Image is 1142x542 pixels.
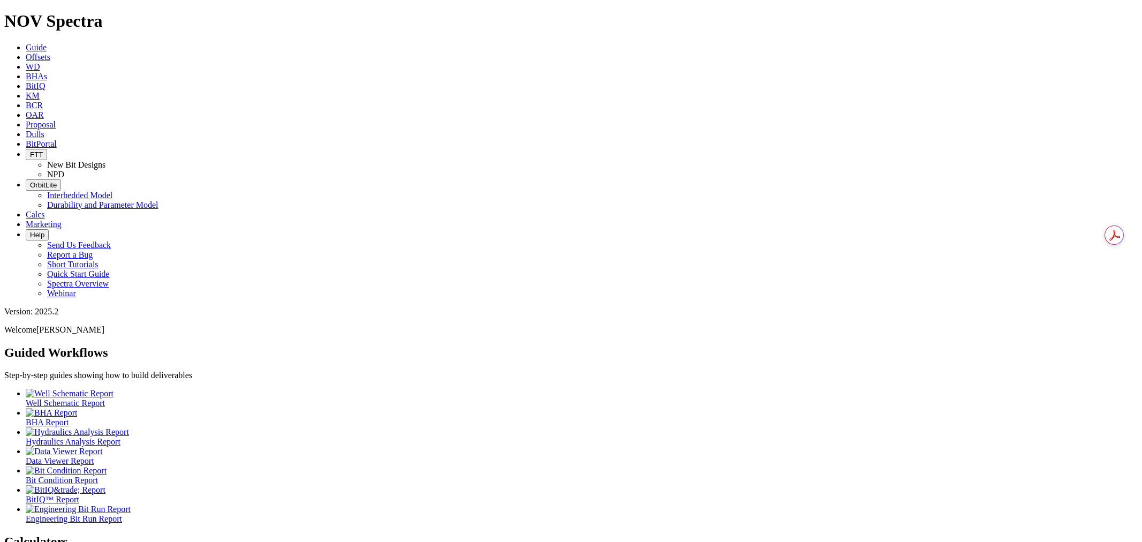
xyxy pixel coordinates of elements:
[26,120,56,129] a: Proposal
[26,43,47,52] a: Guide
[30,181,57,189] span: OrbitLite
[26,447,1138,465] a: Data Viewer Report Data Viewer Report
[47,170,64,179] a: NPD
[26,389,114,398] img: Well Schematic Report
[26,389,1138,408] a: Well Schematic Report Well Schematic Report
[26,220,62,229] a: Marketing
[26,514,122,523] span: Engineering Bit Run Report
[47,240,111,250] a: Send Us Feedback
[26,427,129,437] img: Hydraulics Analysis Report
[26,72,47,81] a: BHAs
[26,485,1138,504] a: BitIQ&trade; Report BitIQ™ Report
[26,101,43,110] a: BCR
[26,418,69,427] span: BHA Report
[26,466,107,476] img: Bit Condition Report
[26,149,47,160] button: FTT
[47,191,112,200] a: Interbedded Model
[26,81,45,91] a: BitIQ
[4,11,1138,31] h1: NOV Spectra
[30,150,43,159] span: FTT
[26,408,1138,427] a: BHA Report BHA Report
[26,52,50,62] a: Offsets
[26,466,1138,485] a: Bit Condition Report Bit Condition Report
[47,279,109,288] a: Spectra Overview
[26,110,44,119] a: OAR
[47,269,109,278] a: Quick Start Guide
[4,325,1138,335] p: Welcome
[4,307,1138,317] div: Version: 2025.2
[30,231,44,239] span: Help
[26,485,105,495] img: BitIQ&trade; Report
[26,398,105,408] span: Well Schematic Report
[36,325,104,334] span: [PERSON_NAME]
[26,476,98,485] span: Bit Condition Report
[26,229,49,240] button: Help
[26,456,94,465] span: Data Viewer Report
[26,437,120,446] span: Hydraulics Analysis Report
[47,250,93,259] a: Report a Bug
[4,371,1138,380] p: Step-by-step guides showing how to build deliverables
[26,91,40,100] a: KM
[26,447,103,456] img: Data Viewer Report
[26,139,57,148] a: BitPortal
[26,427,1138,446] a: Hydraulics Analysis Report Hydraulics Analysis Report
[26,505,131,514] img: Engineering Bit Run Report
[47,160,105,169] a: New Bit Designs
[47,289,76,298] a: Webinar
[26,408,77,418] img: BHA Report
[47,200,158,209] a: Durability and Parameter Model
[26,505,1138,523] a: Engineering Bit Run Report Engineering Bit Run Report
[26,62,40,71] a: WD
[26,179,61,191] button: OrbitLite
[26,130,44,139] a: Dulls
[47,260,99,269] a: Short Tutorials
[26,495,79,504] span: BitIQ™ Report
[4,345,1138,360] h2: Guided Workflows
[26,210,45,219] a: Calcs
